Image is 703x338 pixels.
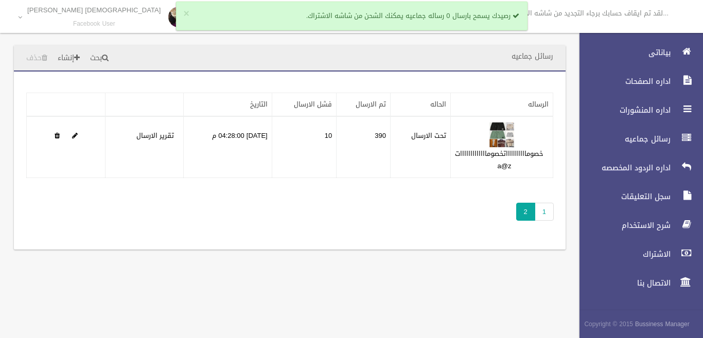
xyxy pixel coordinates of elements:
span: بياناتى [571,47,674,58]
div: رصيدك يسمح بارسال 0 رساله جماعيه يمكنك الشحن من شاشه الاشتراك. [176,2,528,30]
span: Copyright © 2015 [584,318,633,330]
a: خصومااااااااااتخصومااااااااااااات a@z [455,147,543,172]
a: تقرير الارسال [136,129,174,142]
a: إنشاء [54,49,84,68]
a: شرح الاستخدام [571,214,703,237]
span: اداره المنشورات [571,105,674,115]
th: الحاله [390,93,450,117]
span: رسائل جماعيه [571,134,674,144]
small: Facebook User [27,20,161,28]
button: × [184,9,189,19]
a: تم الارسال [356,98,386,111]
td: [DATE] 04:28:00 م [184,116,272,178]
strong: Bussiness Manager [635,318,690,330]
th: الرساله [451,93,553,117]
span: الاشتراك [571,249,674,259]
a: اداره الصفحات [571,70,703,93]
a: سجل التعليقات [571,185,703,208]
a: اداره المنشورات [571,99,703,121]
span: شرح الاستخدام [571,220,674,230]
span: 2 [516,203,535,221]
a: 1 [535,203,554,221]
a: التاريخ [250,98,268,111]
a: Edit [72,129,78,142]
td: 390 [337,116,391,178]
td: 10 [272,116,336,178]
span: سجل التعليقات [571,191,674,202]
a: الاتصال بنا [571,272,703,294]
span: اداره الصفحات [571,76,674,86]
img: 638944110762738249.jpeg [489,122,515,148]
label: تحت الارسال [411,130,446,142]
span: الاتصال بنا [571,278,674,288]
a: Edit [489,129,515,142]
a: اداره الردود المخصصه [571,156,703,179]
span: اداره الردود المخصصه [571,163,674,173]
a: فشل الارسال [294,98,332,111]
a: بياناتى [571,41,703,64]
a: رسائل جماعيه [571,128,703,150]
header: رسائل جماعيه [499,46,566,66]
a: بحث [86,49,113,68]
p: [DEMOGRAPHIC_DATA] [PERSON_NAME] [27,6,161,14]
a: الاشتراك [571,243,703,265]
